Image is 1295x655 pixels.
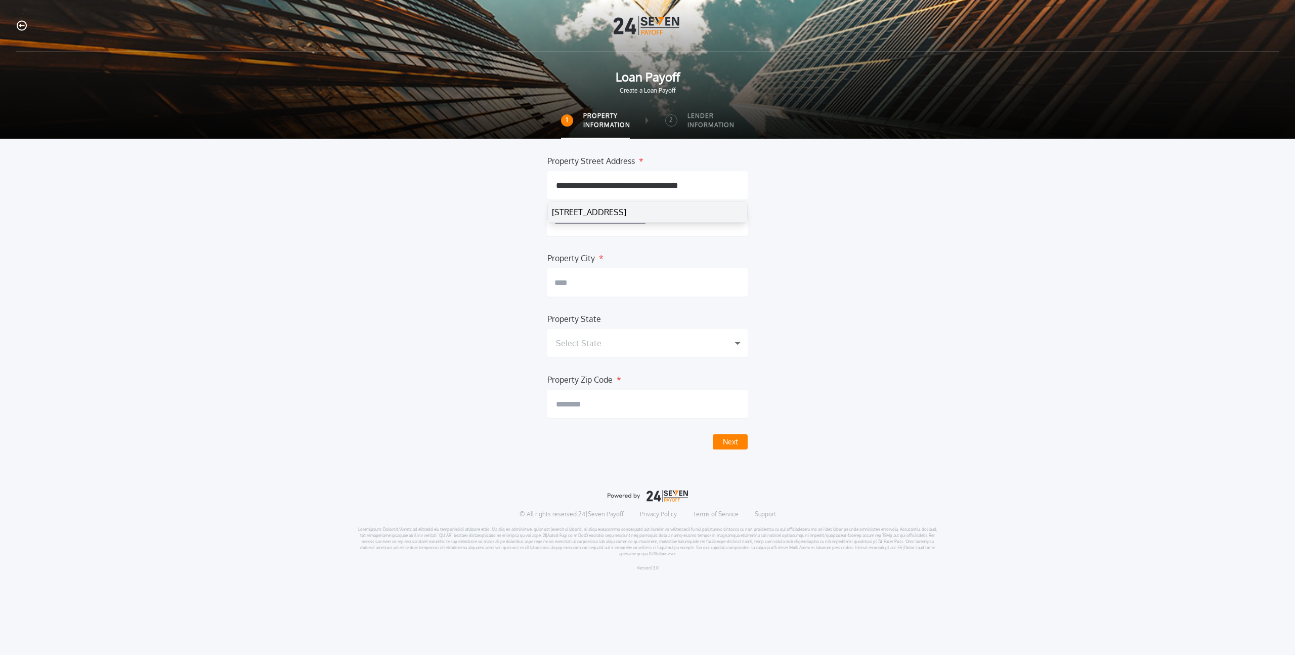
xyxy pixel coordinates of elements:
p: © All rights reserved. 24|Seven Payoff [520,510,624,518]
label: Property State [547,313,601,321]
p: Version 1.3.0 [637,565,659,571]
span: Create a Loan Payoff [16,86,1279,95]
label: Lender Information [687,111,735,130]
a: Support [755,510,776,518]
img: Logo [614,16,681,35]
label: Property Information [583,111,630,130]
label: Property Zip Code [547,374,613,382]
a: Terms of Service [693,510,739,518]
a: Privacy Policy [640,510,677,518]
span: Loan Payoff [16,68,1279,86]
img: logo [607,490,688,502]
button: Select State [547,329,748,357]
button: Next [713,434,748,449]
label: Property Street Address [547,155,635,163]
h2: 1 [566,116,568,124]
label: Property City [547,252,595,260]
button: [STREET_ADDRESS] [548,202,747,222]
p: Loremipsum: Dolorsit/Ametc ad elitsedd eiu temporincidi utlabore etdo. Ma aliq en adminimve, quis... [358,526,938,557]
h1: Select State [556,337,601,349]
h2: 2 [669,116,673,124]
